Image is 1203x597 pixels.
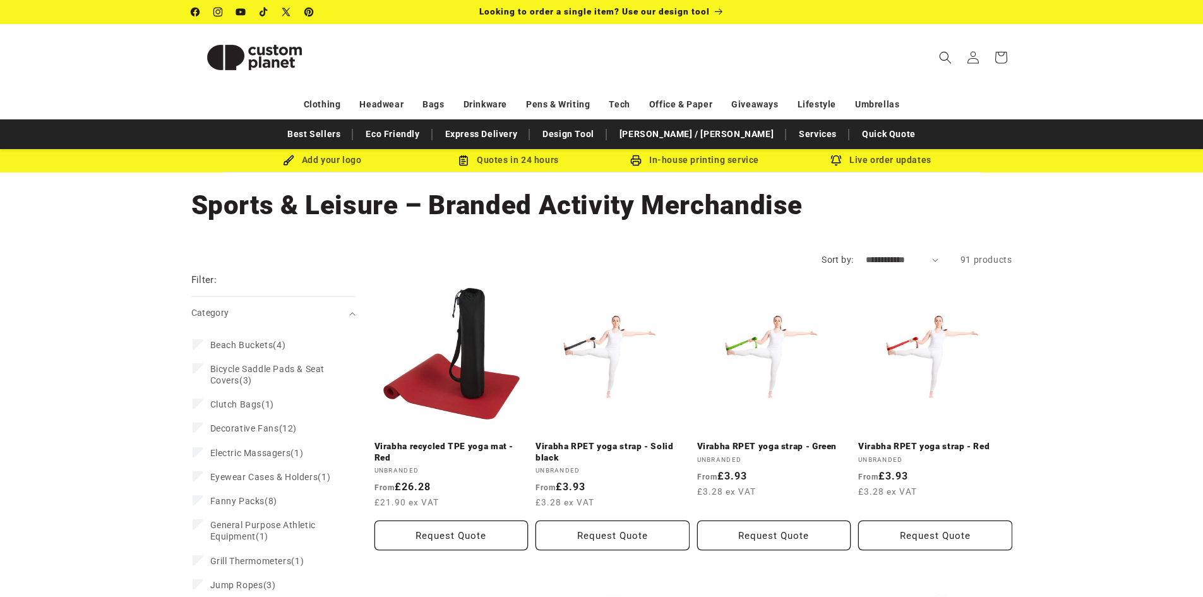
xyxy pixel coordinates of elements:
[210,580,263,590] span: Jump Ropes
[210,423,297,434] span: (12)
[281,123,347,145] a: Best Sellers
[210,447,304,459] span: (1)
[210,448,291,458] span: Electric Massagers
[191,188,1012,222] h1: Sports & Leisure – Branded Activity Merchandise
[858,441,1012,452] a: Virabha RPET yoga strap - Red
[210,340,273,350] span: Beach Buckets
[374,441,529,463] a: Virabha recycled TPE yoga mat - Red
[210,520,316,541] span: General Purpose Athletic Equipment
[186,24,322,90] a: Custom Planet
[830,155,842,166] img: Order updates
[697,441,851,452] a: Virabha RPET yoga strap - Green
[649,93,712,116] a: Office & Paper
[931,44,959,71] summary: Search
[359,123,426,145] a: Eco Friendly
[210,519,334,542] span: (1)
[191,273,217,287] h2: Filter:
[210,339,286,351] span: (4)
[536,521,690,550] button: Request Quote
[210,364,325,385] span: Bicycle Saddle Pads & Seat Covers
[439,123,524,145] a: Express Delivery
[229,152,416,168] div: Add your logo
[458,155,469,166] img: Order Updates Icon
[210,495,277,507] span: (8)
[359,93,404,116] a: Headwear
[602,152,788,168] div: In-house printing service
[526,93,590,116] a: Pens & Writing
[210,399,274,410] span: (1)
[822,255,853,265] label: Sort by:
[210,423,279,433] span: Decorative Fans
[210,555,304,567] span: (1)
[731,93,778,116] a: Giveaways
[210,471,331,483] span: (1)
[855,93,899,116] a: Umbrellas
[630,155,642,166] img: In-house printing
[858,521,1012,550] button: Request Quote
[210,496,265,506] span: Fanny Packs
[191,29,318,86] img: Custom Planet
[210,472,318,482] span: Eyewear Cases & Holders
[536,123,601,145] a: Design Tool
[374,521,529,550] button: Request Quote
[798,93,836,116] a: Lifestyle
[536,441,690,463] a: Virabha RPET yoga strap - Solid black
[416,152,602,168] div: Quotes in 24 hours
[793,123,843,145] a: Services
[191,297,356,329] summary: Category (0 selected)
[856,123,922,145] a: Quick Quote
[210,399,262,409] span: Clutch Bags
[961,255,1012,265] span: 91 products
[283,155,294,166] img: Brush Icon
[479,6,710,16] span: Looking to order a single item? Use our design tool
[210,579,276,591] span: (3)
[609,93,630,116] a: Tech
[422,93,444,116] a: Bags
[191,308,229,318] span: Category
[210,363,334,386] span: (3)
[613,123,780,145] a: [PERSON_NAME] / [PERSON_NAME]
[788,152,974,168] div: Live order updates
[210,556,292,566] span: Grill Thermometers
[464,93,507,116] a: Drinkware
[697,521,851,550] button: Request Quote
[304,93,341,116] a: Clothing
